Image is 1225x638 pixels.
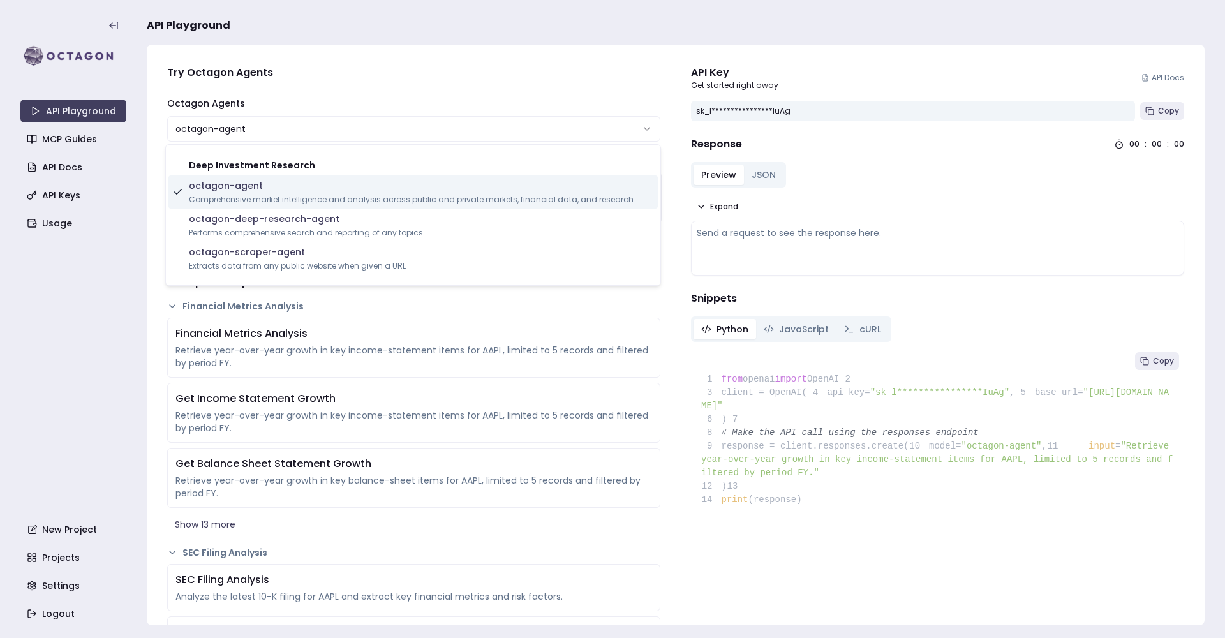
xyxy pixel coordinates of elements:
[189,246,406,258] span: octagon-scraper-agent
[189,195,634,205] span: Comprehensive market intelligence and analysis across public and private markets, financial data,...
[168,155,658,175] div: Deep Investment Research
[189,179,634,192] span: octagon-agent
[189,261,406,271] span: Extracts data from any public website when given a URL
[189,228,423,238] span: Performs comprehensive search and reporting of any topics
[189,212,423,225] span: octagon-deep-research-agent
